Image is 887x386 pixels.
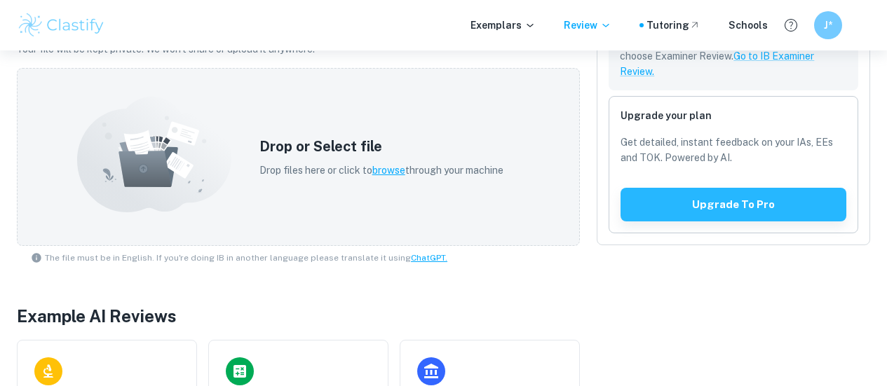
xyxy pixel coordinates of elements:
p: Drop files here or click to through your machine [259,163,503,178]
img: Clastify logo [17,11,106,39]
button: Upgrade to pro [621,188,846,221]
button: Help and Feedback [779,13,803,37]
p: Exemplars [470,18,536,33]
span: The file must be in English. If you're doing IB in another language please translate it using [45,251,447,264]
h4: Example AI Reviews [17,303,580,329]
a: Tutoring [646,18,700,33]
h5: Drop or Select file [259,136,503,157]
h6: Upgrade your plan [621,108,846,123]
a: Schools [729,18,768,33]
p: Get detailed, instant feedback on your IAs, EEs and TOK. Powered by AI. [621,135,846,165]
p: Review [564,18,611,33]
span: browse [372,165,405,176]
a: ChatGPT. [411,253,447,263]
